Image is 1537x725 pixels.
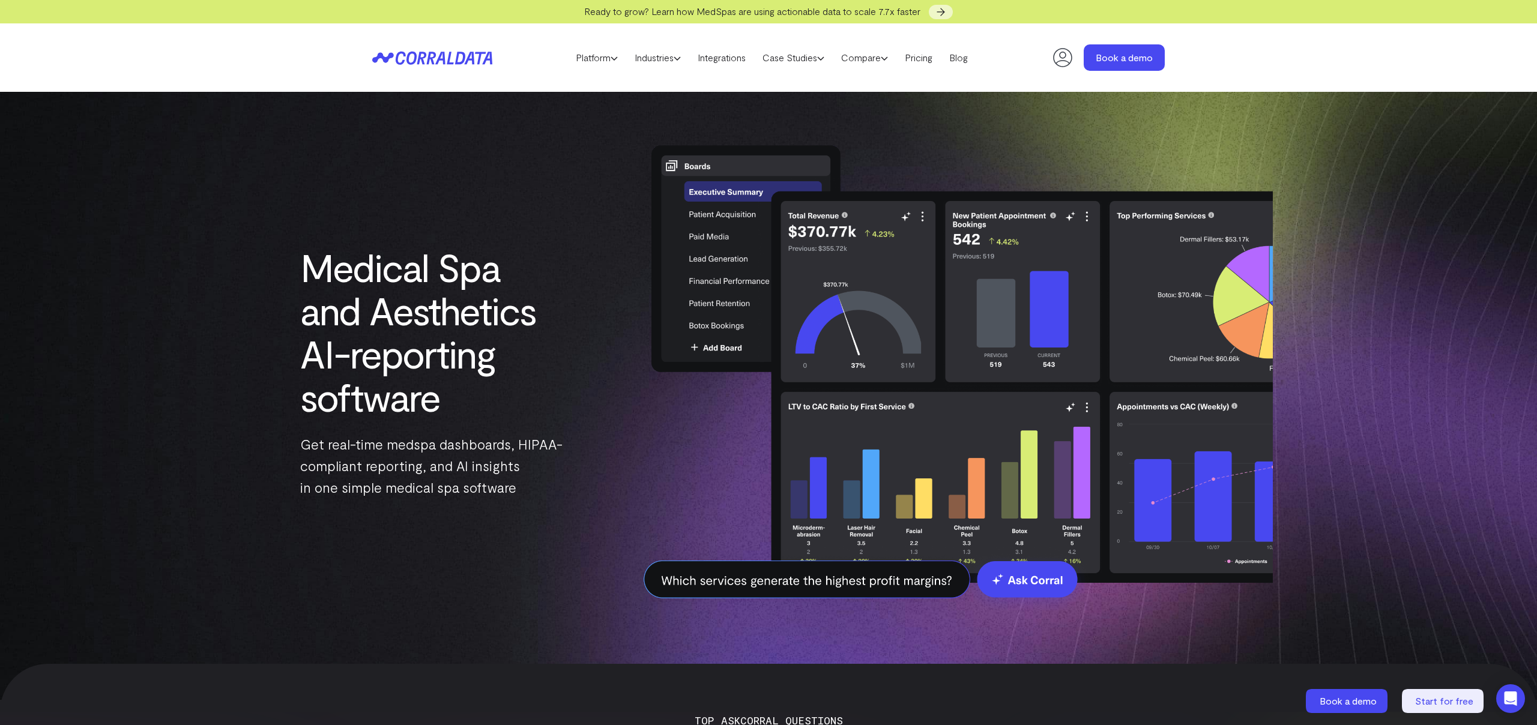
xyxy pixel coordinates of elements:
[1415,695,1473,706] span: Start for free
[567,49,626,67] a: Platform
[754,49,833,67] a: Case Studies
[1084,44,1165,71] a: Book a demo
[300,245,563,418] h1: Medical Spa and Aesthetics AI-reporting software
[1402,689,1486,713] a: Start for free
[941,49,976,67] a: Blog
[1320,695,1377,706] span: Book a demo
[626,49,689,67] a: Industries
[584,5,920,17] span: Ready to grow? Learn how MedSpas are using actionable data to scale 7.7x faster
[300,433,563,498] p: Get real-time medspa dashboards, HIPAA-compliant reporting, and AI insights in one simple medical...
[1306,689,1390,713] a: Book a demo
[689,49,754,67] a: Integrations
[896,49,941,67] a: Pricing
[1496,684,1525,713] div: Open Intercom Messenger
[833,49,896,67] a: Compare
